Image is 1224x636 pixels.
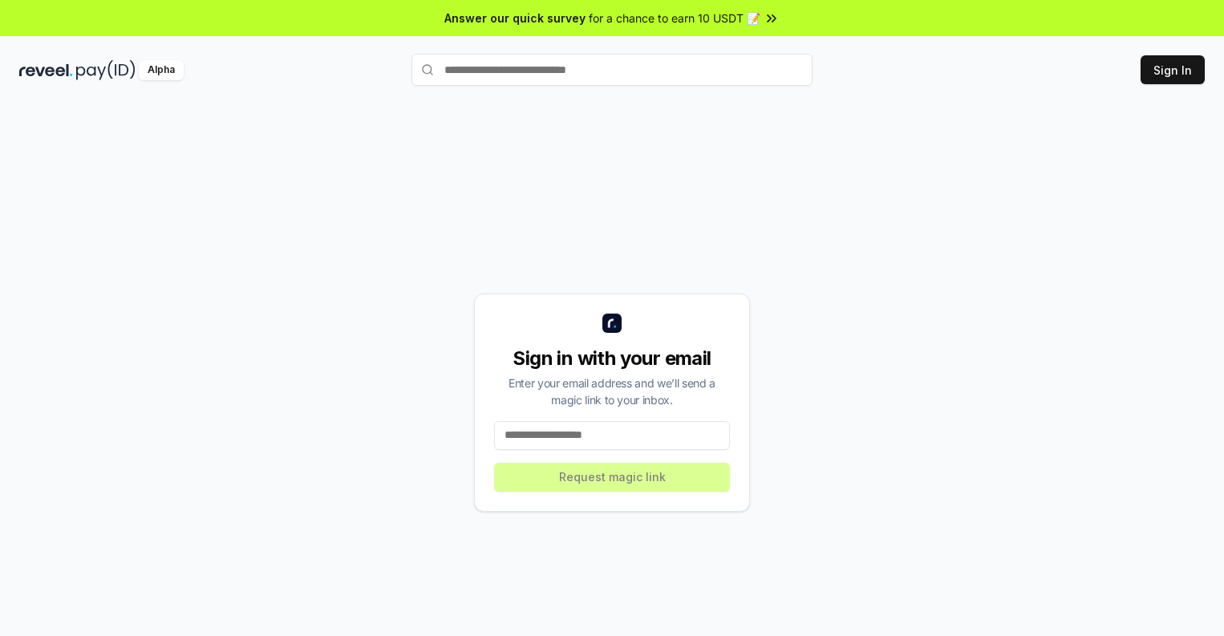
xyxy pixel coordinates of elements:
[139,60,184,80] div: Alpha
[494,375,730,408] div: Enter your email address and we’ll send a magic link to your inbox.
[494,346,730,371] div: Sign in with your email
[76,60,136,80] img: pay_id
[1141,55,1205,84] button: Sign In
[589,10,760,26] span: for a chance to earn 10 USDT 📝
[444,10,586,26] span: Answer our quick survey
[19,60,73,80] img: reveel_dark
[602,314,622,333] img: logo_small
